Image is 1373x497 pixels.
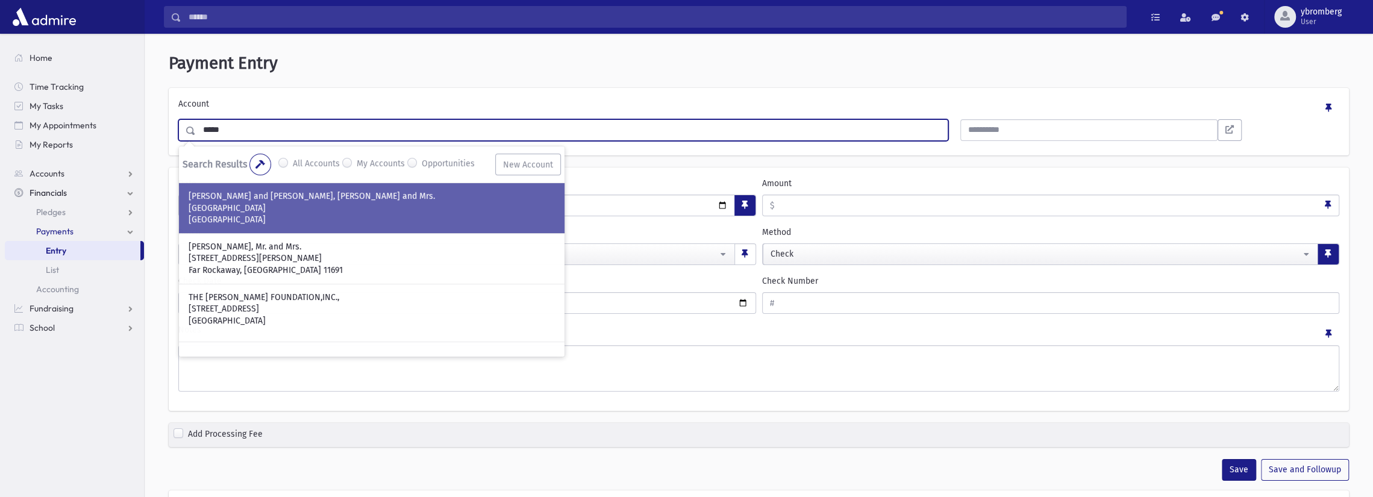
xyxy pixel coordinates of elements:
p: [GEOGRAPHIC_DATA] [189,314,555,327]
div: Check [771,248,1301,260]
label: Add Processing Fee [188,428,263,442]
span: Search Results [183,158,247,170]
label: My Accounts [357,157,405,172]
input: Search [181,6,1126,28]
input: Search [196,119,948,141]
p: [PERSON_NAME], Mr. and Mrs. [189,240,555,252]
span: School [30,322,55,333]
label: Check Number [762,275,818,287]
button: New Account [495,154,561,175]
span: My Appointments [30,120,96,131]
p: [STREET_ADDRESS][PERSON_NAME] [189,252,555,264]
span: Payment Entry [169,53,278,73]
p: Far Rockaway, [GEOGRAPHIC_DATA] 11691 [189,264,555,277]
a: Financials [5,183,144,202]
span: User [1301,17,1342,27]
a: Payments [5,222,144,241]
label: Amount [762,177,792,190]
span: List [46,264,59,275]
span: Time Tracking [30,81,84,92]
label: Batch [178,226,201,239]
a: Time Tracking [5,77,144,96]
label: Account [178,98,209,114]
span: Payments [36,226,73,237]
span: Financials [30,187,67,198]
p: [GEOGRAPHIC_DATA] [189,202,555,214]
span: Accounting [36,284,79,295]
a: Accounting [5,280,144,299]
p: [PERSON_NAME] and [PERSON_NAME], [PERSON_NAME] and Mrs. [189,190,555,202]
a: Entry [5,241,140,260]
button: Check [763,243,1319,265]
span: Home [30,52,52,63]
a: My Reports [5,135,144,154]
a: Fundraising [5,299,144,318]
a: Pledges [5,202,144,222]
a: List [5,260,144,280]
a: My Tasks [5,96,144,116]
p: [GEOGRAPHIC_DATA] [189,214,555,226]
label: Opportunities [422,157,475,172]
span: Accounts [30,168,64,179]
button: Save and Followup [1261,459,1349,481]
label: Notes [178,324,201,340]
span: Pledges [36,207,66,217]
span: $ [763,195,775,217]
span: Entry [46,245,66,256]
label: All Accounts [293,157,340,172]
span: ybromberg [1301,7,1342,17]
p: [STREET_ADDRESS] [189,303,555,315]
span: # [763,293,775,314]
p: THE [PERSON_NAME] FOUNDATION,INC., [189,291,555,303]
span: My Reports [30,139,73,150]
img: AdmirePro [10,5,79,29]
button: Save [1222,459,1256,481]
a: My Appointments [5,116,144,135]
a: School [5,318,144,337]
label: Check Date [178,275,222,287]
label: Date [178,177,196,190]
span: Fundraising [30,303,73,314]
span: My Tasks [30,101,63,111]
a: Home [5,48,144,67]
label: Method [762,226,791,239]
a: Accounts [5,164,144,183]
